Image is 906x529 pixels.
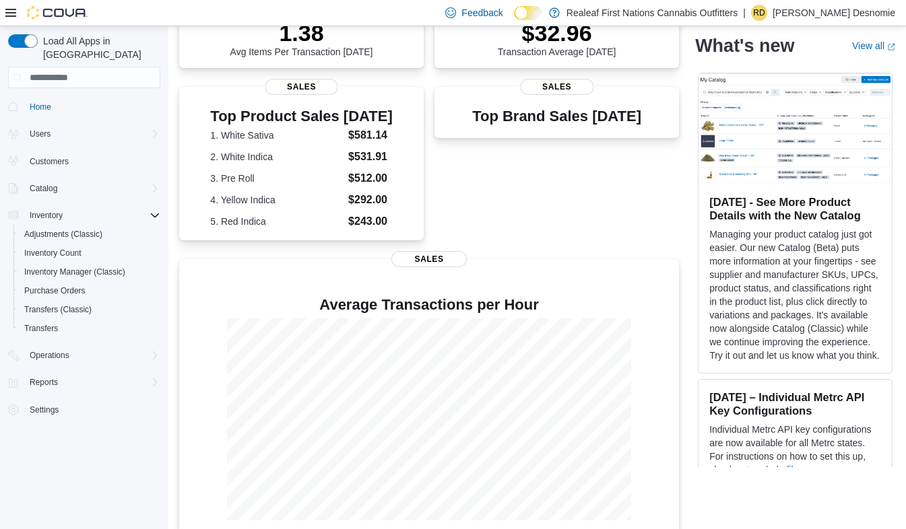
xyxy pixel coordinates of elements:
span: Users [30,129,51,139]
h3: Top Product Sales [DATE] [210,108,392,125]
span: Inventory Count [19,245,160,261]
a: Settings [24,402,64,418]
div: Transaction Average [DATE] [498,20,616,57]
p: | [743,5,746,21]
button: Transfers (Classic) [13,300,166,319]
span: Reports [24,374,160,390]
span: Transfers [24,323,58,334]
input: Dark Mode [514,6,542,20]
dt: 4. Yellow Indica [210,193,343,207]
span: Customers [24,153,160,170]
button: Users [3,125,166,143]
span: Transfers (Classic) [24,304,92,315]
button: Home [3,96,166,116]
span: Users [24,126,160,142]
span: Reports [30,377,58,388]
span: Home [30,102,51,112]
span: Catalog [24,180,160,197]
span: Sales [391,251,467,267]
button: Inventory [3,206,166,225]
button: Users [24,126,56,142]
span: Inventory Manager (Classic) [19,264,160,280]
div: Avg Items Per Transaction [DATE] [230,20,373,57]
span: Catalog [30,183,57,194]
h3: [DATE] – Individual Metrc API Key Configurations [709,390,881,417]
button: Reports [24,374,63,390]
a: Inventory Manager (Classic) [19,264,131,280]
button: Inventory [24,207,68,223]
dt: 5. Red Indica [210,215,343,228]
span: RD [753,5,765,21]
a: Customers [24,153,74,170]
svg: External link [887,42,895,50]
a: Transfers (Classic) [19,302,97,318]
button: Inventory Manager (Classic) [13,262,166,281]
span: Customers [30,156,69,167]
button: Customers [3,151,166,171]
button: Reports [3,373,166,392]
span: Sales [520,79,593,95]
dd: $581.14 [348,127,393,143]
button: Settings [3,400,166,419]
button: Catalog [3,179,166,198]
span: Purchase Orders [19,283,160,299]
dd: $292.00 [348,192,393,208]
span: Settings [30,404,59,415]
span: Transfers (Classic) [19,302,160,318]
span: Adjustments (Classic) [19,226,160,242]
p: Realeaf First Nations Cannabis Outfitters [567,5,738,21]
p: Individual Metrc API key configurations are now available for all Metrc states. For instructions ... [709,422,881,476]
span: Inventory Manager (Classic) [24,267,125,277]
button: Purchase Orders [13,281,166,300]
span: Load All Apps in [GEOGRAPHIC_DATA] [38,34,160,61]
span: Inventory [30,210,63,221]
img: Cova [27,6,88,20]
span: Operations [24,347,160,363]
span: Operations [30,350,69,361]
p: $32.96 [498,20,616,46]
dd: $531.91 [348,149,393,165]
h3: Top Brand Sales [DATE] [472,108,641,125]
a: Inventory Count [19,245,87,261]
dd: $512.00 [348,170,393,186]
a: View allExternal link [852,40,895,51]
a: Transfers [19,320,63,337]
button: Catalog [24,180,63,197]
a: Home [24,99,57,115]
a: Purchase Orders [19,283,91,299]
dt: 1. White Sativa [210,129,343,142]
span: Adjustments (Classic) [24,229,102,240]
span: Inventory Count [24,248,82,258]
span: Transfers [19,320,160,337]
a: help file [766,464,798,474]
span: Inventory [24,207,160,223]
p: 1.38 [230,20,373,46]
div: Robert Desnomie [751,5,767,21]
a: Adjustments (Classic) [19,226,108,242]
span: Purchase Orders [24,285,86,296]
span: Sales [265,79,338,95]
button: Operations [24,347,75,363]
button: Adjustments (Classic) [13,225,166,244]
span: Feedback [461,6,503,20]
button: Transfers [13,319,166,338]
dd: $243.00 [348,213,393,230]
span: Settings [24,401,160,418]
dt: 3. Pre Roll [210,172,343,185]
h3: [DATE] - See More Product Details with the New Catalog [709,195,881,221]
h2: What's new [695,35,794,57]
p: Managing your product catalog just got easier. Our new Catalog (Beta) puts more information at yo... [709,227,881,361]
dt: 2. White Indica [210,150,343,164]
button: Operations [3,346,166,365]
nav: Complex example [8,91,160,454]
span: Home [24,98,160,114]
p: [PERSON_NAME] Desnomie [773,5,895,21]
h4: Average Transactions per Hour [190,297,668,313]
button: Inventory Count [13,244,166,262]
